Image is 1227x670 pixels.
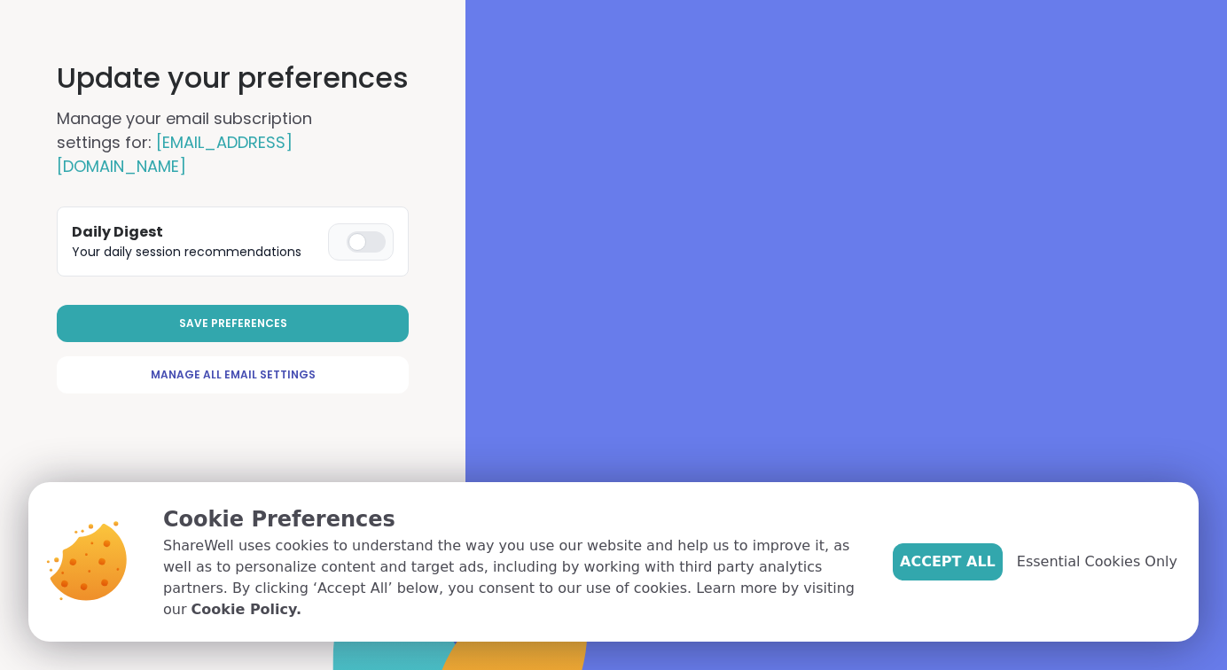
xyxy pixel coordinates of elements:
h2: Manage your email subscription settings for: [57,106,376,178]
a: Manage All Email Settings [57,356,409,393]
button: Accept All [893,543,1003,580]
span: Essential Cookies Only [1017,551,1177,573]
p: Your daily session recommendations [72,243,321,261]
span: Save Preferences [179,316,287,331]
span: Accept All [900,551,996,573]
a: Cookie Policy. [191,599,301,620]
span: [EMAIL_ADDRESS][DOMAIN_NAME] [57,131,293,177]
p: Cookie Preferences [163,503,864,535]
h3: Daily Digest [72,222,321,243]
p: ShareWell uses cookies to understand the way you use our website and help us to improve it, as we... [163,535,864,620]
button: Save Preferences [57,305,409,342]
span: Manage All Email Settings [151,367,316,383]
h1: Update your preferences [57,57,409,99]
